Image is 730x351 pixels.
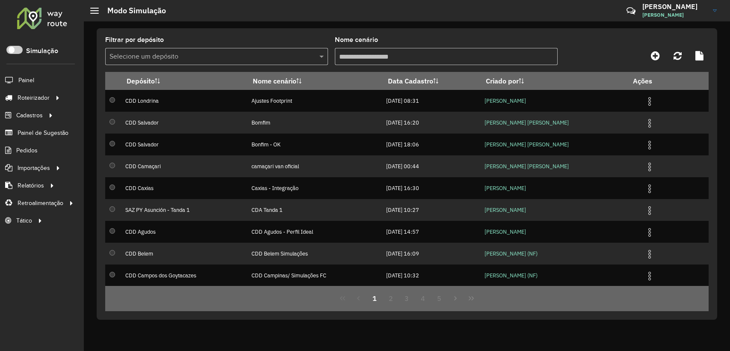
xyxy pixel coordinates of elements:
[18,76,34,85] span: Painel
[247,72,382,90] th: Nome cenário
[627,72,679,90] th: Ações
[121,112,247,134] td: CDD Salvador
[121,243,247,265] td: CDD Belem
[121,72,247,90] th: Depósito
[16,111,43,120] span: Cadastros
[247,177,382,199] td: Caxias - Integração
[121,134,247,155] td: CDD Salvador
[18,93,50,102] span: Roteirizador
[431,290,447,306] button: 5
[485,141,569,148] a: [PERSON_NAME] [PERSON_NAME]
[382,72,480,90] th: Data Cadastro
[16,216,32,225] span: Tático
[485,184,526,192] a: [PERSON_NAME]
[247,199,382,221] td: CDA Tanda 1
[121,199,247,221] td: SAZ PY Asunción - Tanda 1
[383,290,399,306] button: 2
[26,46,58,56] label: Simulação
[382,155,480,177] td: [DATE] 00:44
[485,228,526,235] a: [PERSON_NAME]
[485,250,538,257] a: [PERSON_NAME] (NF)
[18,199,63,208] span: Retroalimentação
[399,290,415,306] button: 3
[382,243,480,265] td: [DATE] 16:09
[382,134,480,155] td: [DATE] 18:06
[18,128,68,137] span: Painel de Sugestão
[247,90,382,112] td: Ajustes Footprint
[16,146,38,155] span: Pedidos
[485,206,526,214] a: [PERSON_NAME]
[18,181,44,190] span: Relatórios
[366,290,383,306] button: 1
[382,199,480,221] td: [DATE] 10:27
[121,221,247,243] td: CDD Agudos
[247,112,382,134] td: Bomfim
[247,243,382,265] td: CDD Belem Simulações
[463,290,479,306] button: Last Page
[121,155,247,177] td: CDD Camaçari
[485,163,569,170] a: [PERSON_NAME] [PERSON_NAME]
[121,265,247,286] td: CDD Campos dos Goytacazes
[382,177,480,199] td: [DATE] 16:30
[415,290,431,306] button: 4
[99,6,166,15] h2: Modo Simulação
[485,97,526,104] a: [PERSON_NAME]
[642,3,706,11] h3: [PERSON_NAME]
[247,221,382,243] td: CDD Agudos - Perfil Ideal
[121,177,247,199] td: CDD Caxias
[382,265,480,286] td: [DATE] 10:32
[121,90,247,112] td: CDD Londrina
[382,90,480,112] td: [DATE] 08:31
[247,155,382,177] td: camaçari van oficial
[247,134,382,155] td: Bonfim - OK
[642,11,706,19] span: [PERSON_NAME]
[622,2,640,20] a: Contato Rápido
[247,265,382,286] td: CDD Campinas/ Simulações FC
[105,35,164,45] label: Filtrar por depósito
[485,272,538,279] a: [PERSON_NAME] (NF)
[480,72,627,90] th: Criado por
[18,164,50,173] span: Importações
[382,112,480,134] td: [DATE] 16:20
[485,119,569,126] a: [PERSON_NAME] [PERSON_NAME]
[335,35,378,45] label: Nome cenário
[382,221,480,243] td: [DATE] 14:57
[447,290,464,306] button: Next Page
